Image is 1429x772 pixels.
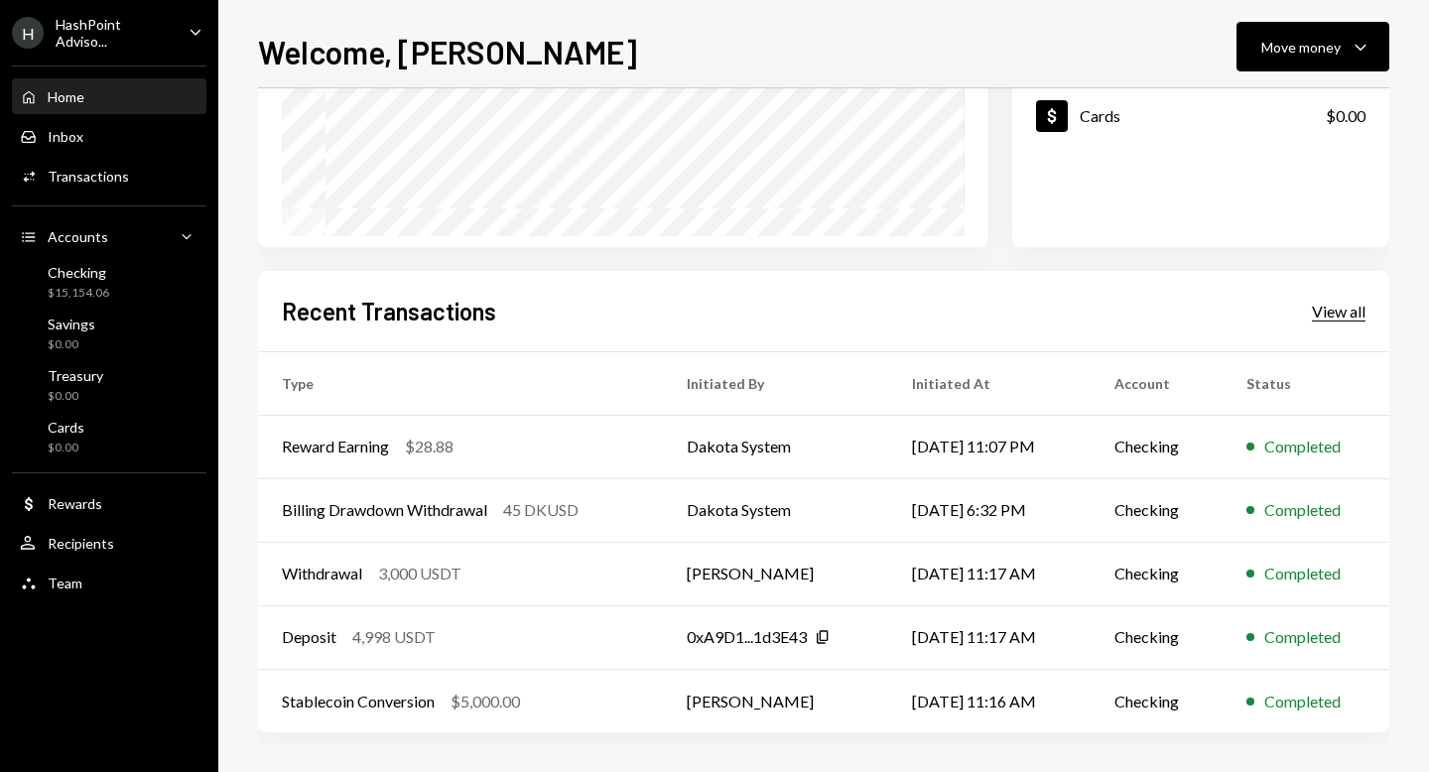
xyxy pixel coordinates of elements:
[48,440,84,456] div: $0.00
[48,535,114,552] div: Recipients
[282,562,362,585] div: Withdrawal
[282,625,336,649] div: Deposit
[12,565,206,600] a: Team
[503,498,579,522] div: 45 DKUSD
[1264,435,1341,458] div: Completed
[48,367,103,384] div: Treasury
[48,388,103,405] div: $0.00
[1091,605,1223,669] td: Checking
[663,478,888,542] td: Dakota System
[12,361,206,409] a: Treasury$0.00
[1091,415,1223,478] td: Checking
[663,669,888,732] td: [PERSON_NAME]
[48,168,129,185] div: Transactions
[48,228,108,245] div: Accounts
[405,435,454,458] div: $28.88
[258,32,637,71] h1: Welcome, [PERSON_NAME]
[48,316,95,332] div: Savings
[282,435,389,458] div: Reward Earning
[48,336,95,353] div: $0.00
[1236,22,1389,71] button: Move money
[48,285,109,302] div: $15,154.06
[663,351,888,415] th: Initiated By
[282,498,487,522] div: Billing Drawdown Withdrawal
[378,562,461,585] div: 3,000 USDT
[282,690,435,713] div: Stablecoin Conversion
[1264,498,1341,522] div: Completed
[888,478,1091,542] td: [DATE] 6:32 PM
[258,351,663,415] th: Type
[888,351,1091,415] th: Initiated At
[48,88,84,105] div: Home
[687,625,807,649] div: 0xA9D1...1d3E43
[56,16,173,50] div: HashPoint Adviso...
[12,78,206,114] a: Home
[1326,104,1365,128] div: $0.00
[451,690,520,713] div: $5,000.00
[352,625,436,649] div: 4,998 USDT
[1312,300,1365,322] a: View all
[1091,478,1223,542] td: Checking
[1261,37,1341,58] div: Move money
[1264,690,1341,713] div: Completed
[1091,669,1223,732] td: Checking
[12,310,206,357] a: Savings$0.00
[888,542,1091,605] td: [DATE] 11:17 AM
[12,413,206,460] a: Cards$0.00
[1080,106,1120,125] div: Cards
[12,118,206,154] a: Inbox
[1091,542,1223,605] td: Checking
[663,542,888,605] td: [PERSON_NAME]
[1312,302,1365,322] div: View all
[48,128,83,145] div: Inbox
[282,295,496,327] h2: Recent Transactions
[12,158,206,193] a: Transactions
[48,419,84,436] div: Cards
[888,415,1091,478] td: [DATE] 11:07 PM
[12,258,206,306] a: Checking$15,154.06
[1264,625,1341,649] div: Completed
[48,495,102,512] div: Rewards
[12,485,206,521] a: Rewards
[12,17,44,49] div: H
[888,669,1091,732] td: [DATE] 11:16 AM
[1264,562,1341,585] div: Completed
[1012,82,1389,149] a: Cards$0.00
[1223,351,1389,415] th: Status
[888,605,1091,669] td: [DATE] 11:17 AM
[48,575,82,591] div: Team
[12,218,206,254] a: Accounts
[663,415,888,478] td: Dakota System
[12,525,206,561] a: Recipients
[1091,351,1223,415] th: Account
[48,264,109,281] div: Checking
